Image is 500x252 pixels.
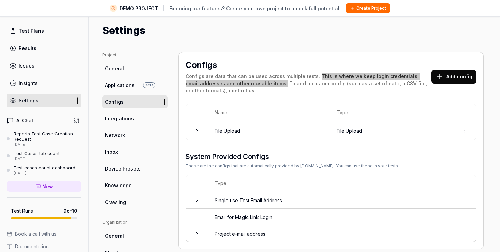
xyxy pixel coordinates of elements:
[208,209,476,225] td: Email for Magic Link Login
[7,181,81,192] a: New
[105,148,118,155] span: Inbox
[7,151,81,161] a: Test Cases tab count[DATE]
[19,79,38,87] div: Insights
[14,171,75,176] div: [DATE]
[330,121,452,140] td: File Upload
[105,115,134,122] span: Integrations
[208,225,476,242] td: Project e-mail address
[105,182,132,189] span: Knowledge
[229,88,254,93] a: contact us
[120,5,158,12] span: DEMO PROJECT
[7,230,81,237] a: Book a call with us
[208,175,476,192] th: Type
[102,229,168,242] a: General
[105,81,135,89] span: Applications
[14,165,75,171] div: Test cases count dashboard
[169,5,341,12] span: Exploring our features? Create your own project to unlock full potential!
[14,151,60,156] div: Test Cases tab count
[346,3,390,13] button: Create Project
[19,27,44,34] div: Test Plans
[102,162,168,175] a: Device Presets
[102,52,168,58] div: Project
[19,62,34,69] div: Issues
[16,117,33,124] h4: AI Chat
[102,196,168,208] a: Crawling
[105,198,126,206] span: Crawling
[105,232,124,239] span: General
[143,82,155,88] span: Beta
[7,165,81,175] a: Test cases count dashboard[DATE]
[15,230,57,237] span: Book a call with us
[15,243,49,250] span: Documentation
[19,97,38,104] div: Settings
[7,59,81,72] a: Issues
[19,45,36,52] div: Results
[7,243,81,250] a: Documentation
[102,179,168,192] a: Knowledge
[7,24,81,38] a: Test Plans
[431,70,476,84] button: Add config
[330,104,452,121] th: Type
[102,129,168,142] a: Network
[102,95,168,108] a: Configs
[105,98,124,105] span: Configs
[7,76,81,90] a: Insights
[14,131,81,142] div: Reports Test Case Creation Request
[63,207,77,214] span: 9 of 10
[186,151,399,162] h3: System Provided Configs
[102,79,168,91] a: ApplicationsBeta
[208,192,476,209] td: Single use Test Email Address
[102,112,168,125] a: Integrations
[208,104,330,121] th: Name
[102,23,145,38] h1: Settings
[186,163,399,169] div: These are the configs that are automatically provided by [DOMAIN_NAME]. You can use these in your...
[7,94,81,107] a: Settings
[7,131,81,147] a: Reports Test Case Creation Request[DATE]
[186,59,217,71] h2: Configs
[208,121,330,140] td: File Upload
[102,62,168,75] a: General
[7,42,81,55] a: Results
[102,146,168,158] a: Inbox
[105,132,125,139] span: Network
[105,65,124,72] span: General
[105,165,141,172] span: Device Presets
[14,142,81,147] div: [DATE]
[14,157,60,161] div: [DATE]
[11,208,33,214] h5: Test Runs
[102,219,168,225] div: Organization
[186,73,431,94] div: Configs are data that can be used across multiple tests. This is where we keep login credentials,...
[42,183,53,190] span: New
